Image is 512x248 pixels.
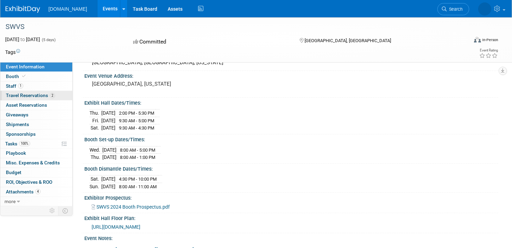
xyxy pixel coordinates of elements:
[84,213,498,222] div: Exhibit Hall Floor Plan:
[305,38,391,43] span: [GEOGRAPHIC_DATA], [GEOGRAPHIC_DATA]
[119,177,157,182] span: 4:30 PM - 10:00 PM
[19,37,26,42] span: to
[58,206,73,215] td: Toggle Event Tabs
[101,109,115,117] td: [DATE]
[6,6,40,13] img: ExhibitDay
[425,36,498,46] div: Event Format
[92,204,170,210] a: SWVS 2024 Booth Prospectus.pdf
[6,112,28,117] span: Giveaways
[119,125,154,131] span: 9:30 AM - 4:30 PM
[6,150,26,156] span: Playbook
[84,193,498,201] div: Exhibitor Prospectus:
[101,117,115,124] td: [DATE]
[6,170,21,175] span: Budget
[0,120,72,129] a: Shipments
[131,36,288,48] div: Committed
[35,189,40,194] span: 4
[5,141,30,146] span: Tasks
[0,158,72,168] a: Misc. Expenses & Credits
[0,72,72,81] a: Booth
[92,81,249,87] pre: [GEOGRAPHIC_DATA], [US_STATE]
[0,91,72,100] a: Travel Reservations2
[41,38,56,42] span: (5 days)
[0,197,72,206] a: more
[479,49,498,52] div: Event Rating
[5,49,20,56] td: Tags
[6,179,52,185] span: ROI, Objectives & ROO
[22,74,26,78] i: Booth reservation complete
[0,149,72,158] a: Playbook
[119,184,157,189] span: 8:00 AM - 11:00 AM
[102,154,117,161] td: [DATE]
[46,206,58,215] td: Personalize Event Tab Strip
[6,122,29,127] span: Shipments
[90,57,493,68] div: [GEOGRAPHIC_DATA], [GEOGRAPHIC_DATA], [US_STATE]
[6,83,23,89] span: Staff
[96,204,170,210] span: SWVS 2024 Booth Prospectus.pdf
[84,233,498,242] div: Event Notes:
[478,2,491,16] img: Kiersten Hackett
[90,175,101,183] td: Sat.
[6,64,45,69] span: Event Information
[18,83,23,88] span: 1
[90,124,101,132] td: Sat.
[84,71,498,79] div: Event Venue Address:
[19,141,30,146] span: 100%
[120,147,155,153] span: 8:00 AM - 5:00 PM
[5,37,40,42] span: [DATE] [DATE]
[84,98,498,106] div: Exhibit Hall Dates/Times:
[0,101,72,110] a: Asset Reservations
[119,118,154,123] span: 9:30 AM - 5:00 PM
[0,178,72,187] a: ROI, Objectives & ROO
[0,130,72,139] a: Sponsorships
[90,146,102,154] td: Wed.
[102,146,117,154] td: [DATE]
[6,131,36,137] span: Sponsorships
[0,168,72,177] a: Budget
[6,74,27,79] span: Booth
[6,160,60,165] span: Misc. Expenses & Credits
[482,37,498,42] div: In-Person
[90,109,101,117] td: Thu.
[120,155,155,160] span: 8:00 AM - 1:00 PM
[101,124,115,132] td: [DATE]
[437,3,469,15] a: Search
[0,187,72,197] a: Attachments4
[0,110,72,120] a: Giveaways
[4,199,16,204] span: more
[6,189,40,194] span: Attachments
[6,93,55,98] span: Travel Reservations
[119,111,154,116] span: 2:00 PM - 5:30 PM
[101,183,115,190] td: [DATE]
[0,82,72,91] a: Staff1
[90,154,102,161] td: Thu.
[90,117,101,124] td: Fri.
[101,175,115,183] td: [DATE]
[0,62,72,71] a: Event Information
[84,134,498,143] div: Booth Set-up Dates/Times:
[90,183,101,190] td: Sun.
[474,37,481,42] img: Format-Inperson.png
[6,102,47,108] span: Asset Reservations
[50,93,55,98] span: 2
[0,139,72,149] a: Tasks100%
[92,224,140,230] a: [URL][DOMAIN_NAME]
[3,21,456,33] div: SWVS
[84,164,498,172] div: Booth Dismantle Dates/Times:
[48,6,87,12] span: [DOMAIN_NAME]
[447,7,463,12] span: Search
